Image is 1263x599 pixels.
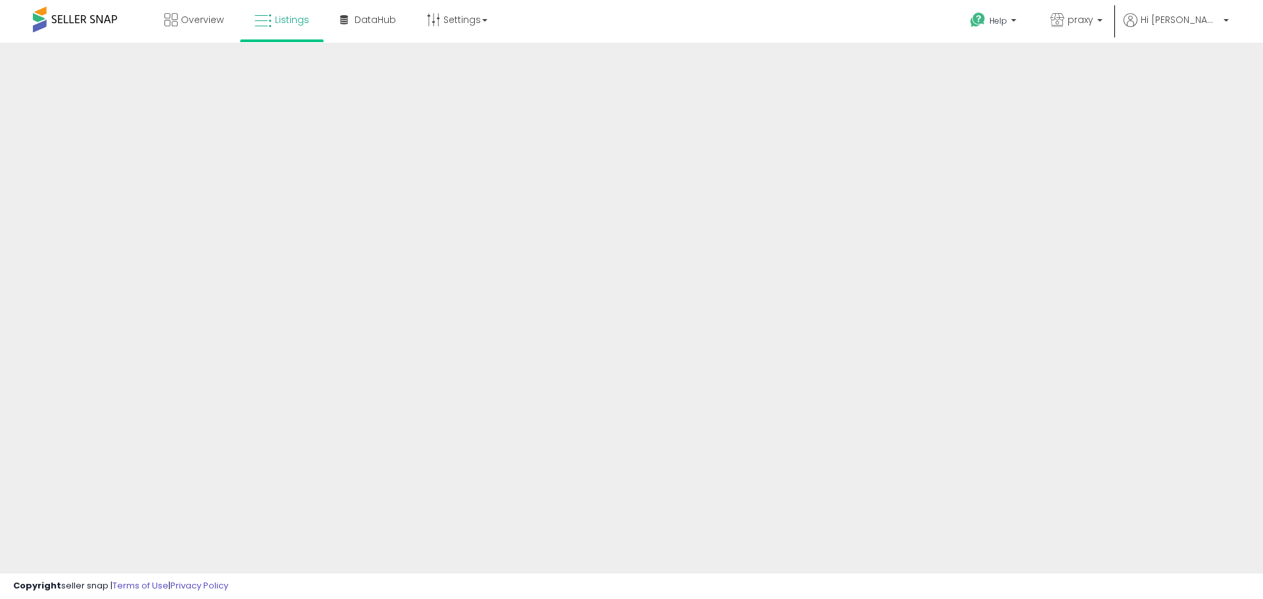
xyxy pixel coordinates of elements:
[1124,13,1229,43] a: Hi [PERSON_NAME]
[970,12,986,28] i: Get Help
[960,2,1029,43] a: Help
[275,13,309,26] span: Listings
[112,579,168,592] a: Terms of Use
[989,15,1007,26] span: Help
[13,580,228,592] div: seller snap | |
[1141,13,1220,26] span: Hi [PERSON_NAME]
[1068,13,1093,26] span: praxy
[181,13,224,26] span: Overview
[355,13,396,26] span: DataHub
[13,579,61,592] strong: Copyright
[170,579,228,592] a: Privacy Policy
